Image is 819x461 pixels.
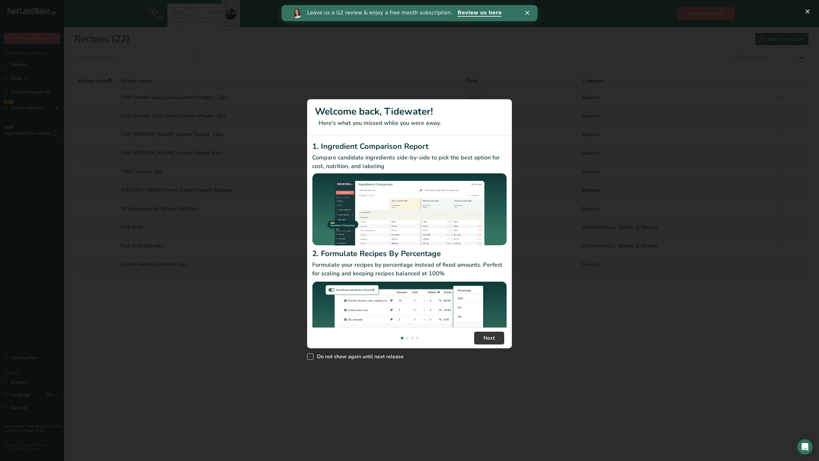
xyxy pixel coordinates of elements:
[312,173,507,246] img: Ingredient Comparison Report
[312,248,507,259] h2: 2. Formulate Recipes By Percentage
[282,5,537,21] iframe: Intercom live chat banner
[312,261,507,278] p: Formulate your recipes by percentage instead of fixed amounts. Perfect for scaling and keeping re...
[312,153,507,171] p: Compare candidate ingredients side-by-side to pick the best option for cost, nutrition, and labeling
[312,141,507,152] h2: 1. Ingredient Comparison Report
[474,332,504,344] button: Next
[315,119,504,127] p: Here's what you missed while you were away.
[797,439,813,455] iframe: Intercom live chat
[315,104,504,119] h1: Welcome back, Tidewater!
[483,334,495,342] span: Next
[314,353,404,360] span: Do not show again until next release
[312,280,507,358] img: Formulate Recipes By Percentage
